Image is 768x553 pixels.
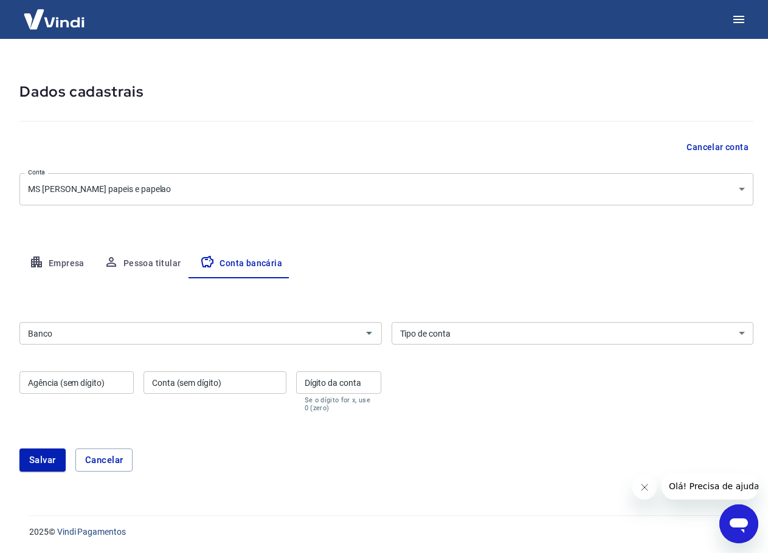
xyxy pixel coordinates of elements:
label: Conta [28,168,45,177]
p: 2025 © [29,526,739,538]
a: Vindi Pagamentos [57,527,126,537]
span: Olá! Precisa de ajuda? [7,9,102,18]
h5: Dados cadastrais [19,82,753,101]
button: Empresa [19,249,94,278]
button: Conta bancária [190,249,292,278]
p: Se o dígito for x, use 0 (zero) [305,396,373,412]
iframe: Botão para abrir a janela de mensagens [719,504,758,543]
button: Cancelar conta [682,136,753,159]
button: Cancelar [75,448,133,472]
iframe: Fechar mensagem [632,475,657,500]
img: Vindi [15,1,94,38]
button: Salvar [19,448,66,472]
button: Pessoa titular [94,249,191,278]
button: Abrir [361,325,378,342]
div: MS [PERSON_NAME] papeis e papelao [19,173,753,205]
iframe: Mensagem da empresa [662,473,758,500]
